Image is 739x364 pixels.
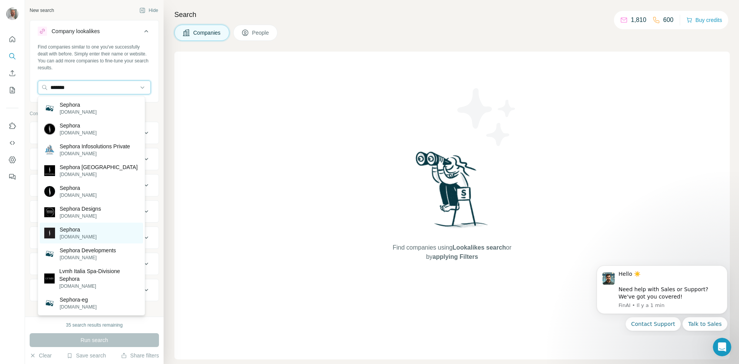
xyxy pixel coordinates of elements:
img: Surfe Illustration - Stars [452,82,522,152]
p: 1,810 [631,15,646,25]
div: Find companies similar to one you've successfully dealt with before. Simply enter their name or w... [38,44,151,71]
p: Sephora-eg [60,296,97,304]
button: My lists [6,83,18,97]
p: [DOMAIN_NAME] [60,171,138,178]
img: Sephora [44,124,55,134]
div: New search [30,7,54,14]
button: HQ location [30,176,159,195]
p: [DOMAIN_NAME] [59,283,139,290]
img: Surfe Illustration - Woman searching with binoculars [412,149,492,235]
p: Sephora Infosolutions Private [60,143,130,150]
p: [DOMAIN_NAME] [60,129,97,136]
p: [DOMAIN_NAME] [60,213,101,220]
p: [DOMAIN_NAME] [60,192,97,199]
img: Sephora [44,228,55,238]
h4: Search [174,9,730,20]
img: Avatar [6,8,18,20]
img: Sephora Developments [44,248,55,259]
button: Technologies [30,255,159,273]
button: Company lookalikes [30,22,159,44]
span: People [252,29,270,37]
span: applying Filters [433,253,478,260]
button: Share filters [121,352,159,359]
button: Annual revenue ($) [30,202,159,221]
img: Sephora [44,186,55,197]
img: Lvmh Italia Spa-Divisione Sephora [44,273,55,284]
p: [DOMAIN_NAME] [60,233,97,240]
p: 600 [663,15,674,25]
img: Sephora Designs [44,207,55,218]
p: Sephora [60,226,97,233]
p: Sephora [60,122,97,129]
iframe: Intercom notifications message [585,258,739,335]
img: Sephora-eg [44,298,55,309]
button: Hide [134,5,164,16]
button: Use Surfe API [6,136,18,150]
button: Keywords [30,281,159,299]
span: Find companies using or by [390,243,513,262]
button: Feedback [6,170,18,184]
img: Sephora México [44,165,55,176]
iframe: Intercom live chat [713,338,731,356]
p: [DOMAIN_NAME] [60,109,97,116]
button: Clear [30,352,52,359]
p: Sephora [GEOGRAPHIC_DATA] [60,163,138,171]
img: Sephora Infosolutions Private [44,144,55,155]
p: Lvmh Italia Spa-Divisione Sephora [59,267,139,283]
div: Company lookalikes [52,27,100,35]
button: Use Surfe on LinkedIn [6,119,18,133]
p: Sephora [60,184,97,192]
p: Company information [30,110,159,117]
button: Employees (size) [30,228,159,247]
button: Search [6,49,18,63]
button: Industry [30,150,159,168]
span: Lookalikes search [453,244,506,251]
p: Sephora [60,101,97,109]
button: Quick start [6,32,18,46]
button: Buy credits [686,15,722,25]
div: 35 search results remaining [66,322,122,329]
p: Sephora Designs [60,205,101,213]
p: Sephora Developments [60,247,116,254]
button: Enrich CSV [6,66,18,80]
button: Company [30,124,159,142]
p: [DOMAIN_NAME] [60,254,116,261]
p: [DOMAIN_NAME] [60,304,97,310]
p: [DOMAIN_NAME] [60,150,130,157]
img: Sephora [44,103,55,114]
span: Companies [193,29,221,37]
button: Dashboard [6,153,18,167]
button: Save search [67,352,106,359]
